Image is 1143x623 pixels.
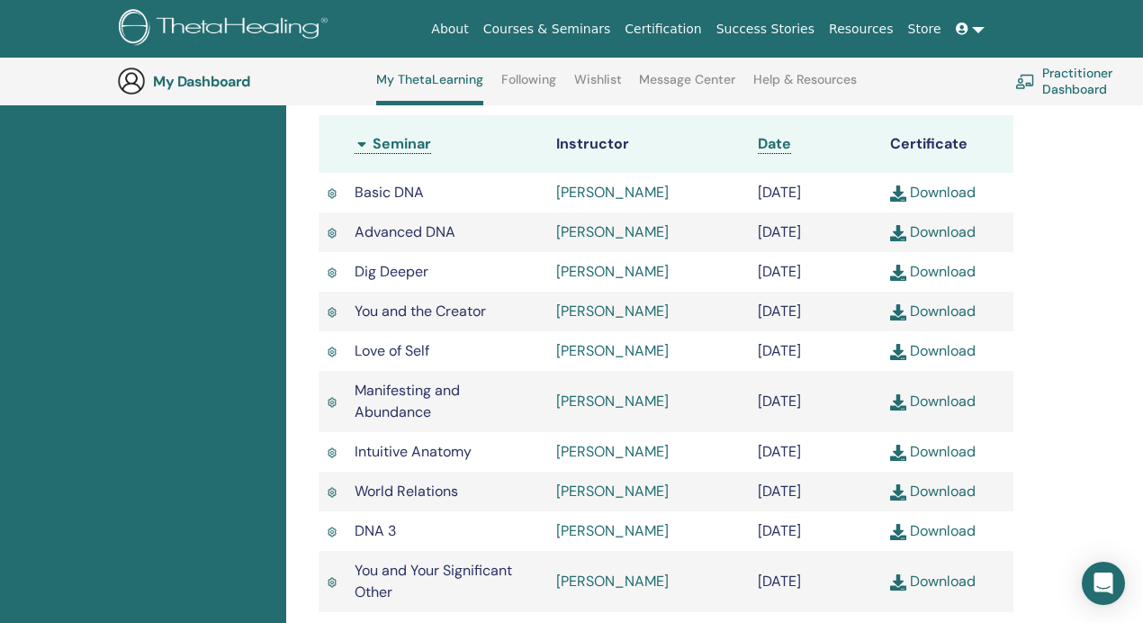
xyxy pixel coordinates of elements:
[890,183,976,202] a: Download
[355,521,396,540] span: DNA 3
[501,72,556,101] a: Following
[749,371,881,432] td: [DATE]
[328,395,337,410] img: Active Certificate
[355,183,424,202] span: Basic DNA
[355,302,486,321] span: You and the Creator
[749,173,881,212] td: [DATE]
[749,292,881,331] td: [DATE]
[355,222,455,241] span: Advanced DNA
[709,13,822,46] a: Success Stories
[153,73,333,90] h3: My Dashboard
[1015,74,1035,88] img: chalkboard-teacher.svg
[890,524,906,540] img: download.svg
[890,185,906,202] img: download.svg
[758,134,791,154] a: Date
[556,222,669,241] a: [PERSON_NAME]
[355,381,460,421] span: Manifesting and Abundance
[355,482,458,501] span: World Relations
[890,572,976,591] a: Download
[556,482,669,501] a: [PERSON_NAME]
[617,13,708,46] a: Certification
[355,561,512,601] span: You and Your Significant Other
[424,13,475,46] a: About
[749,212,881,252] td: [DATE]
[376,72,483,105] a: My ThetaLearning
[890,392,976,411] a: Download
[890,344,906,360] img: download.svg
[890,445,906,461] img: download.svg
[758,134,791,153] span: Date
[822,13,901,46] a: Resources
[556,521,669,540] a: [PERSON_NAME]
[749,472,881,511] td: [DATE]
[749,511,881,551] td: [DATE]
[556,572,669,591] a: [PERSON_NAME]
[749,432,881,472] td: [DATE]
[328,525,337,539] img: Active Certificate
[556,183,669,202] a: [PERSON_NAME]
[881,115,1013,173] th: Certificate
[639,72,735,101] a: Message Center
[749,551,881,612] td: [DATE]
[890,574,906,591] img: download.svg
[328,186,337,201] img: Active Certificate
[328,266,337,280] img: Active Certificate
[556,262,669,281] a: [PERSON_NAME]
[890,521,976,540] a: Download
[753,72,857,101] a: Help & Resources
[890,341,976,360] a: Download
[890,265,906,281] img: download.svg
[328,485,337,500] img: Active Certificate
[355,341,429,360] span: Love of Self
[890,442,976,461] a: Download
[328,575,337,590] img: Active Certificate
[328,226,337,240] img: Active Certificate
[556,302,669,321] a: [PERSON_NAME]
[328,305,337,320] img: Active Certificate
[890,394,906,411] img: download.svg
[556,341,669,360] a: [PERSON_NAME]
[574,72,622,101] a: Wishlist
[119,9,334,50] img: logo.png
[328,446,337,460] img: Active Certificate
[355,262,428,281] span: Dig Deeper
[556,392,669,411] a: [PERSON_NAME]
[890,482,976,501] a: Download
[901,13,949,46] a: Store
[890,484,906,501] img: download.svg
[890,262,976,281] a: Download
[749,331,881,371] td: [DATE]
[328,345,337,359] img: Active Certificate
[1082,562,1125,605] div: Open Intercom Messenger
[117,67,146,95] img: generic-user-icon.jpg
[890,225,906,241] img: download.svg
[890,302,976,321] a: Download
[890,304,906,321] img: download.svg
[547,115,749,173] th: Instructor
[890,222,976,241] a: Download
[749,252,881,292] td: [DATE]
[556,442,669,461] a: [PERSON_NAME]
[476,13,618,46] a: Courses & Seminars
[355,442,472,461] span: Intuitive Anatomy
